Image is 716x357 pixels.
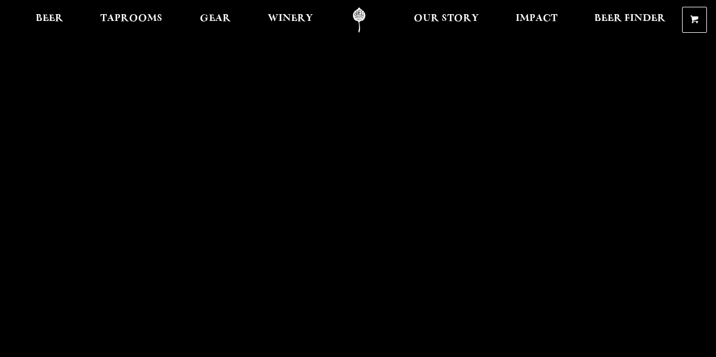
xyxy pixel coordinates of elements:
[594,14,666,23] span: Beer Finder
[338,7,380,33] a: Odell Home
[414,14,479,23] span: Our Story
[260,7,320,33] a: Winery
[508,7,565,33] a: Impact
[406,7,486,33] a: Our Story
[268,14,313,23] span: Winery
[192,7,238,33] a: Gear
[28,7,71,33] a: Beer
[100,14,162,23] span: Taprooms
[93,7,170,33] a: Taprooms
[36,14,63,23] span: Beer
[516,14,558,23] span: Impact
[200,14,231,23] span: Gear
[587,7,673,33] a: Beer Finder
